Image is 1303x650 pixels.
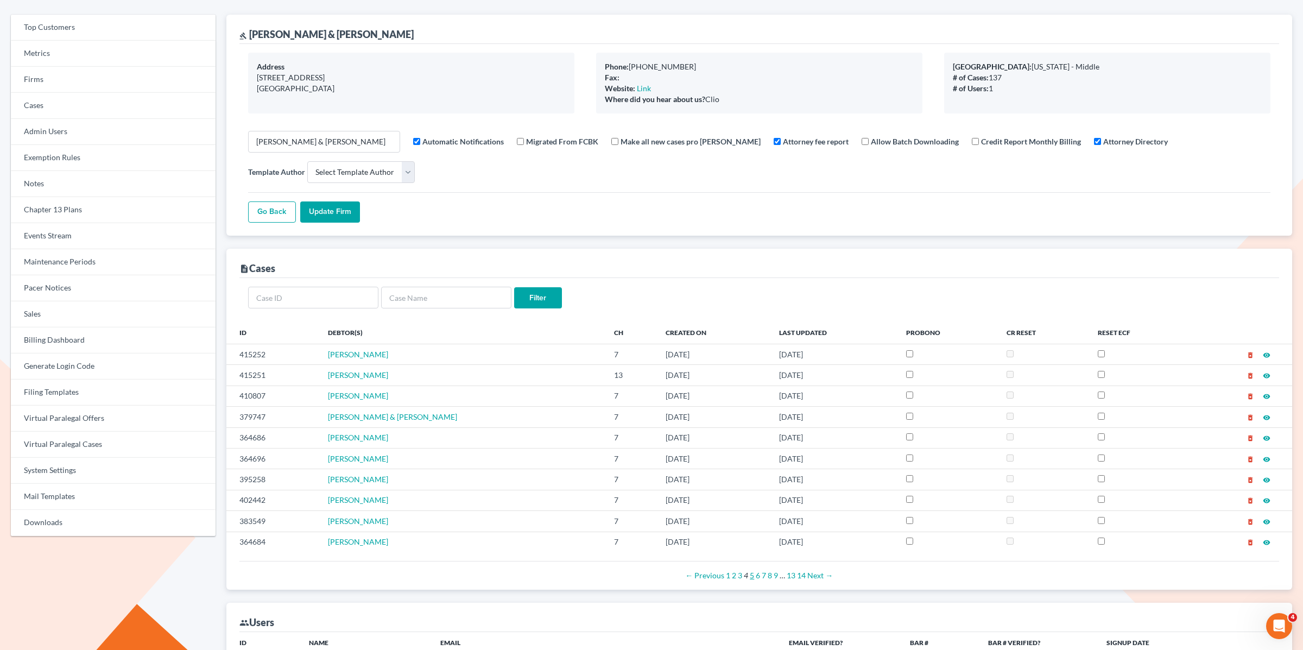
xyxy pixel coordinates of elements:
[381,287,511,308] input: Case Name
[1263,518,1270,526] i: visibility
[11,484,216,510] a: Mail Templates
[1247,391,1254,400] a: delete_forever
[226,490,320,510] td: 402442
[605,427,657,448] td: 7
[770,365,897,386] td: [DATE]
[328,350,388,359] span: [PERSON_NAME]
[11,145,216,171] a: Exemption Rules
[770,322,897,344] th: Last Updated
[605,73,619,82] b: Fax:
[685,571,724,580] a: Previous page
[605,344,657,364] td: 7
[605,94,914,105] div: Clio
[226,532,320,552] td: 364684
[1247,351,1254,359] i: delete_forever
[248,201,296,223] a: Go Back
[1263,456,1270,463] i: visibility
[770,511,897,532] td: [DATE]
[1247,372,1254,380] i: delete_forever
[657,365,770,386] td: [DATE]
[621,136,761,147] label: Make all new cases pro [PERSON_NAME]
[328,537,388,546] span: [PERSON_NAME]
[953,84,989,93] b: # of Users:
[11,275,216,301] a: Pacer Notices
[11,406,216,432] a: Virtual Paralegal Offers
[514,287,562,309] input: Filter
[807,571,833,580] a: Next page
[1266,613,1292,639] iframe: Intercom live chat
[605,365,657,386] td: 13
[239,28,414,41] div: [PERSON_NAME] & [PERSON_NAME]
[300,201,360,223] input: Update Firm
[1103,136,1168,147] label: Attorney Directory
[1263,351,1270,359] i: visibility
[1247,497,1254,504] i: delete_forever
[11,354,216,380] a: Generate Login Code
[11,93,216,119] a: Cases
[1089,322,1186,344] th: Reset ECF
[1247,495,1254,504] a: delete_forever
[756,571,760,580] a: Page 6
[328,391,388,400] span: [PERSON_NAME]
[1263,350,1270,359] a: visibility
[1247,434,1254,442] i: delete_forever
[732,571,736,580] a: Page 2
[257,83,566,94] div: [GEOGRAPHIC_DATA]
[770,386,897,406] td: [DATE]
[11,301,216,327] a: Sales
[605,386,657,406] td: 7
[787,571,795,580] a: Page 13
[226,511,320,532] td: 383549
[657,344,770,364] td: [DATE]
[605,407,657,427] td: 7
[768,571,772,580] a: Page 8
[770,427,897,448] td: [DATE]
[1263,516,1270,526] a: visibility
[1263,476,1270,484] i: visibility
[605,62,629,71] b: Phone:
[783,136,849,147] label: Attorney fee report
[239,264,249,274] i: description
[871,136,959,147] label: Allow Batch Downloading
[797,571,806,580] a: Page 14
[526,136,598,147] label: Migrated From FCBK
[11,223,216,249] a: Events Stream
[605,490,657,510] td: 7
[605,532,657,552] td: 7
[605,94,705,104] b: Where did you hear about us?
[11,510,216,536] a: Downloads
[1263,412,1270,421] a: visibility
[605,448,657,469] td: 7
[11,41,216,67] a: Metrics
[11,249,216,275] a: Maintenance Periods
[422,136,504,147] label: Automatic Notifications
[605,84,635,93] b: Website:
[1247,350,1254,359] a: delete_forever
[226,407,320,427] td: 379747
[953,72,1262,83] div: 137
[770,407,897,427] td: [DATE]
[726,571,730,580] a: Page 1
[257,72,566,83] div: [STREET_ADDRESS]
[657,532,770,552] td: [DATE]
[1263,414,1270,421] i: visibility
[226,344,320,364] td: 415252
[1288,613,1297,622] span: 4
[1263,497,1270,504] i: visibility
[328,475,388,484] a: [PERSON_NAME]
[953,62,1032,71] b: [GEOGRAPHIC_DATA]:
[11,380,216,406] a: Filing Templates
[328,454,388,463] a: [PERSON_NAME]
[770,490,897,510] td: [DATE]
[11,432,216,458] a: Virtual Paralegal Cases
[605,61,914,72] div: [PHONE_NUMBER]
[328,495,388,504] span: [PERSON_NAME]
[239,32,247,40] i: gavel
[248,287,378,308] input: Case ID
[774,571,778,580] a: Page 9
[248,570,1270,581] div: Pagination
[11,197,216,223] a: Chapter 13 Plans
[248,166,305,178] label: Template Author
[328,412,457,421] span: [PERSON_NAME] & [PERSON_NAME]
